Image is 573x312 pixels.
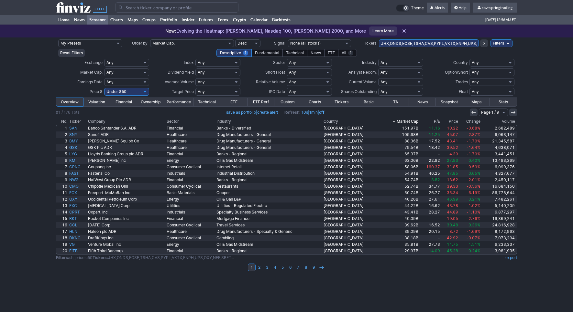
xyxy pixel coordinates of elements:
a: Banks - Regional [215,151,323,157]
span: 43.41 [447,139,458,143]
a: -1.02% [459,203,481,209]
span: 13.62 [447,177,458,182]
a: Charts [108,15,125,25]
a: Banks - Diversified [215,125,323,131]
a: [GEOGRAPHIC_DATA] [323,138,380,144]
a: 86,778,644 [481,190,517,196]
a: 65.37B [380,151,419,157]
a: KMI [68,157,87,164]
span: 11.16 [429,126,440,130]
a: ETF Perf [248,98,274,106]
span: 0.40% [468,158,480,163]
span: 35.34 [447,190,458,195]
a: [MEDICAL_DATA] Corp [87,203,166,209]
a: Calendar [248,15,270,25]
a: 45.07 [441,131,459,138]
a: 35.34 [441,190,459,196]
button: Reset Filters [58,49,85,57]
a: Healthcare [166,144,215,151]
a: News [409,98,436,106]
span: 43.78 [447,203,458,208]
a: save as portfolio [226,110,256,115]
a: EXC [68,203,87,209]
a: Travel Services [215,222,323,228]
span: 47.85 [447,171,458,176]
a: Copart, Inc [87,209,166,215]
a: 0.65% [459,170,481,177]
a: Home [56,15,72,25]
a: 22.92 [419,157,441,164]
a: Maps [125,15,140,25]
a: Oil & Gas Midstream [215,241,323,248]
a: 6,877,297 [481,209,517,215]
a: Drug Manufacturers - Specialty & Generic [215,228,323,235]
a: Basic [355,98,382,106]
span: 0.65% [468,171,480,176]
a: - [419,235,441,241]
a: NatWest Group Plc ADR [87,177,166,183]
a: 39.62B [380,222,419,228]
a: 46.26B [380,196,419,203]
a: Sanofi ADR [87,131,166,138]
a: Specialty Business Services [215,209,323,215]
a: 7,073,294 [481,235,517,241]
a: 2,682,489 [481,125,517,131]
a: 6,063,147 [481,131,517,138]
a: 20.15 [419,228,441,235]
span: -0.56% [467,184,480,189]
a: Energy [166,196,215,203]
a: - [419,151,441,157]
a: Screener [87,15,108,25]
a: SNY [68,131,87,138]
span: -0.68% [467,126,480,130]
div: News [307,49,325,57]
a: Performance [164,98,193,106]
a: - [419,215,441,222]
a: 16,684,150 [481,183,517,190]
a: 16.52 [419,222,441,228]
span: -2.76% [467,216,480,221]
a: Gambling [215,235,323,241]
a: 12 [56,196,68,203]
a: CMG [68,183,87,190]
a: 9 [56,177,68,183]
a: 10.22 [441,125,459,131]
a: DraftKings Inc [87,235,166,241]
a: LYG [68,151,87,157]
div: Fundamental [251,49,283,57]
a: Backtests [270,15,293,25]
a: Banco Santander S.A. ADR [87,125,166,131]
a: -0.56% [459,183,481,190]
a: 151.97B [380,125,419,131]
a: 14.75 [441,241,459,248]
a: Filters [490,39,512,47]
a: -0.68% [459,125,481,131]
a: VG [68,241,87,248]
a: Oil & Gas Midstream [215,157,323,164]
a: -1.79% [459,151,481,157]
a: Consumer Cyclical [166,183,215,190]
a: Restaurants [215,183,323,190]
a: 62.06B [380,157,419,164]
span: 8.72 [449,229,458,234]
span: Theme [411,5,424,12]
span: 27.93 [447,158,458,163]
a: 39.52 [441,144,459,151]
a: Charts [301,98,328,106]
a: Consumer Cyclical [166,235,215,241]
a: off [319,110,325,115]
span: 160.37 [426,164,440,169]
a: 19.05 [441,215,459,222]
a: 3,441,451 [481,151,517,157]
span: 19.05 [447,216,458,221]
a: Consumer Cyclical [166,222,215,228]
a: [GEOGRAPHIC_DATA] [323,190,380,196]
a: TA [382,98,409,106]
a: 18.42 [419,144,441,151]
a: HLN [68,228,87,235]
a: -1.10% [459,209,481,215]
a: 8 [56,170,68,177]
a: 7,482,261 [481,196,517,203]
span: 44.89 [447,210,458,214]
a: Tickers [328,98,355,106]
